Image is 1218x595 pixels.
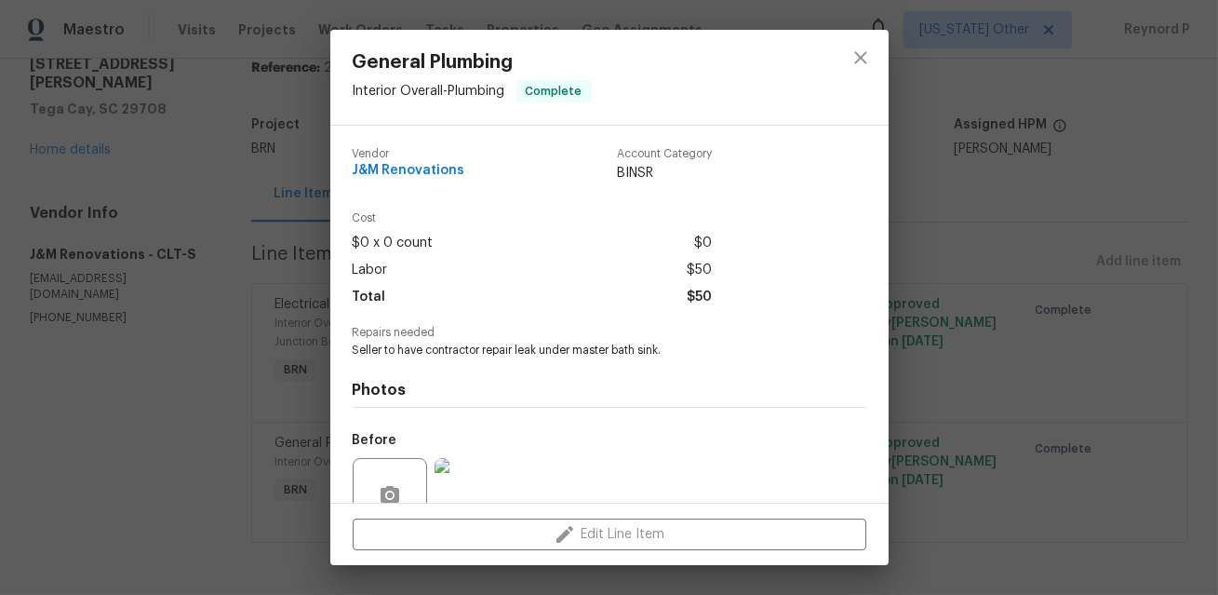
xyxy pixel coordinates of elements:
[687,284,712,311] span: $50
[353,381,866,399] h4: Photos
[353,284,386,311] span: Total
[518,82,590,101] span: Complete
[353,212,712,224] span: Cost
[353,343,815,358] span: Seller to have contractor repair leak under master bath sink.
[353,164,465,178] span: J&M Renovations
[353,434,397,447] h5: Before
[617,148,712,160] span: Account Category
[353,257,388,284] span: Labor
[353,85,505,98] span: Interior Overall - Plumbing
[353,230,434,257] span: $0 x 0 count
[694,230,712,257] span: $0
[617,164,712,183] span: BINSR
[353,52,592,73] span: General Plumbing
[687,257,712,284] span: $50
[353,148,465,160] span: Vendor
[353,327,866,339] span: Repairs needed
[838,35,883,80] button: close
